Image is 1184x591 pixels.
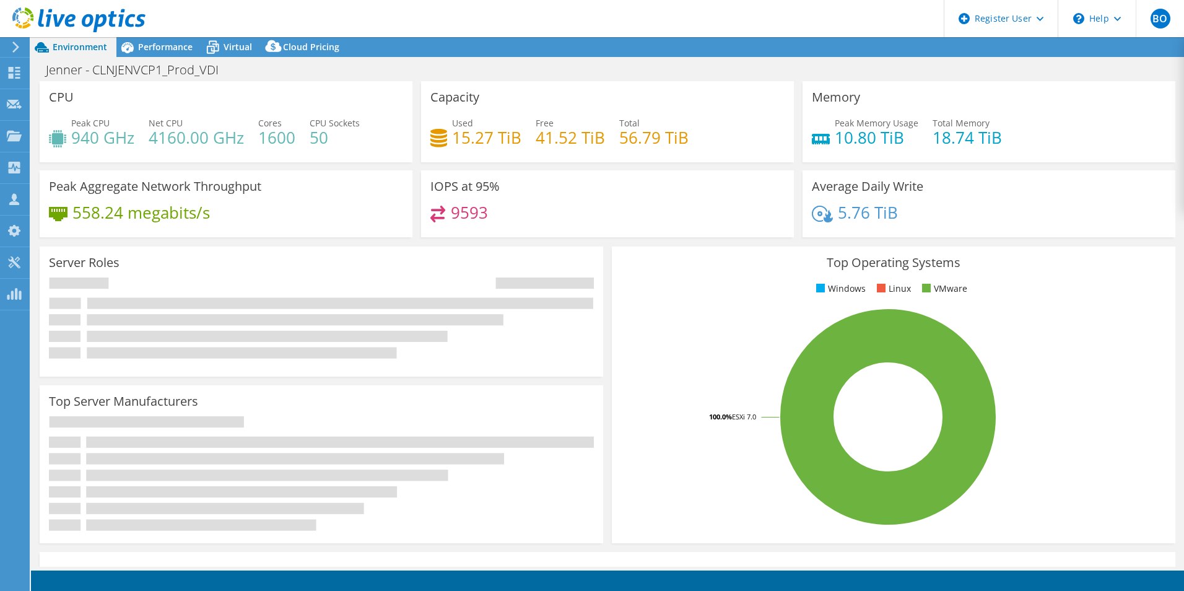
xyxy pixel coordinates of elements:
span: Used [452,117,473,129]
h3: Average Daily Write [812,180,923,193]
svg: \n [1073,13,1084,24]
h1: Jenner - CLNJENVCP1_Prod_VDI [40,63,238,77]
h3: IOPS at 95% [430,180,500,193]
span: Net CPU [149,117,183,129]
h3: Top Server Manufacturers [49,395,198,408]
h4: 56.79 TiB [619,131,689,144]
h4: 10.80 TiB [835,131,918,144]
h4: 15.27 TiB [452,131,521,144]
span: Environment [53,41,107,53]
span: Free [536,117,554,129]
span: Total Memory [933,117,990,129]
span: Performance [138,41,193,53]
span: Cloud Pricing [283,41,339,53]
li: Linux [874,282,911,295]
h4: 558.24 megabits/s [72,206,210,219]
span: Total [619,117,640,129]
h4: 5.76 TiB [838,206,898,219]
h4: 4160.00 GHz [149,131,244,144]
h4: 1600 [258,131,295,144]
span: BO [1151,9,1170,28]
tspan: ESXi 7.0 [732,412,756,421]
h4: 940 GHz [71,131,134,144]
h3: Server Roles [49,256,120,269]
li: Windows [813,282,866,295]
span: Peak CPU [71,117,110,129]
h3: Top Operating Systems [621,256,1166,269]
h4: 9593 [451,206,488,219]
span: CPU Sockets [310,117,360,129]
h3: Memory [812,90,860,104]
tspan: 100.0% [709,412,732,421]
h4: 41.52 TiB [536,131,605,144]
h3: Peak Aggregate Network Throughput [49,180,261,193]
li: VMware [919,282,967,295]
h4: 18.74 TiB [933,131,1002,144]
h4: 50 [310,131,360,144]
span: Virtual [224,41,252,53]
h3: Capacity [430,90,479,104]
h3: CPU [49,90,74,104]
span: Cores [258,117,282,129]
span: Peak Memory Usage [835,117,918,129]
